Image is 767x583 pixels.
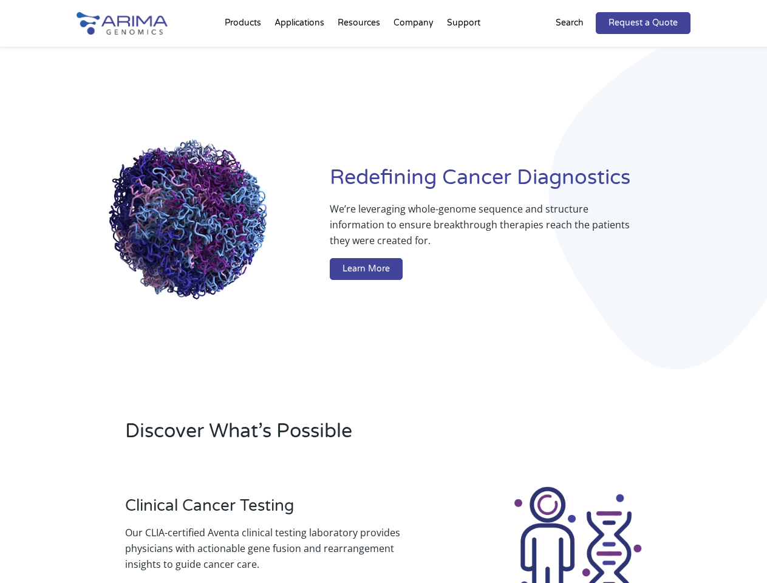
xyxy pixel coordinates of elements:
[77,12,168,35] img: Arima-Genomics-logo
[125,496,431,525] h3: Clinical Cancer Testing
[706,525,767,583] iframe: Chat Widget
[125,418,528,454] h2: Discover What’s Possible
[330,201,642,258] p: We’re leveraging whole-genome sequence and structure information to ensure breakthrough therapies...
[556,15,584,31] p: Search
[596,12,690,34] a: Request a Quote
[330,164,690,201] h1: Redefining Cancer Diagnostics
[330,258,403,280] a: Learn More
[125,525,431,572] p: Our CLIA-certified Aventa clinical testing laboratory provides physicians with actionable gene fu...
